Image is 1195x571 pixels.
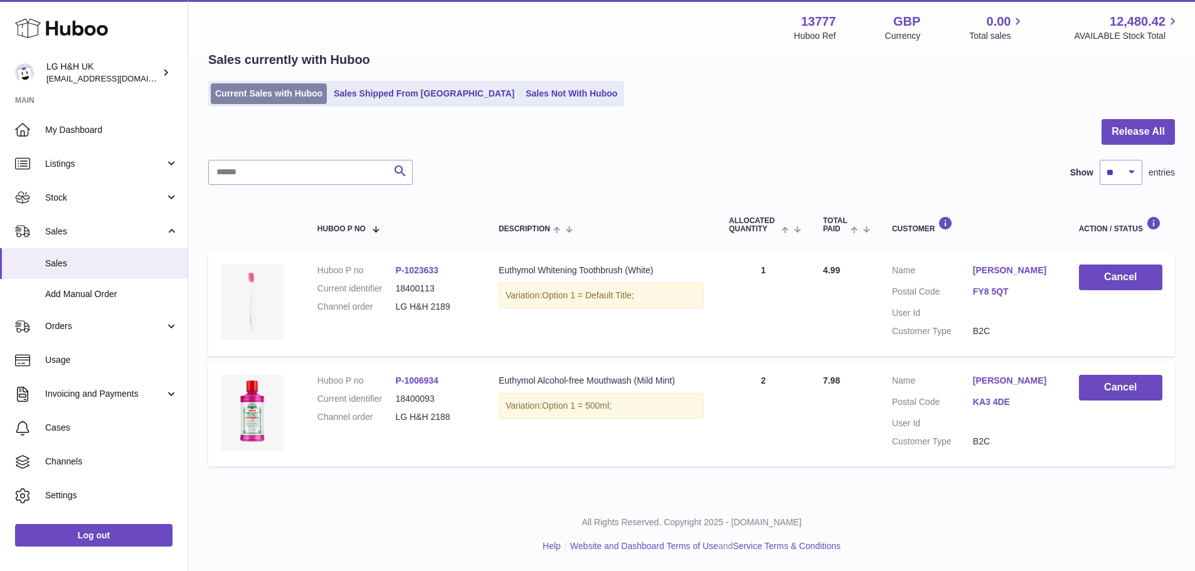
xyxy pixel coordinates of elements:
h2: Sales currently with Huboo [208,51,370,68]
div: LG H&H UK [46,61,159,85]
img: veechen@lghnh.co.uk [15,63,34,82]
div: Variation: [499,393,704,419]
span: Sales [45,258,178,270]
span: Orders [45,320,165,332]
div: Currency [885,30,921,42]
dt: Current identifier [317,393,396,405]
td: 2 [716,362,810,466]
span: 4.99 [823,265,840,275]
a: 12,480.42 AVAILABLE Stock Total [1074,13,1180,42]
span: 0.00 [987,13,1011,30]
button: Release All [1102,119,1175,145]
span: Option 1 = 500ml; [542,401,612,411]
span: Description [499,225,550,233]
a: Log out [15,524,173,547]
dt: Customer Type [892,436,973,448]
span: Channels [45,456,178,468]
a: FY8 5QT [973,286,1054,298]
a: [PERSON_NAME] [973,265,1054,276]
a: Website and Dashboard Terms of Use [570,541,718,551]
dt: Customer Type [892,325,973,337]
dt: Huboo P no [317,265,396,276]
div: Huboo Ref [794,30,836,42]
dd: LG H&H 2189 [395,301,474,313]
dd: B2C [973,325,1054,337]
dt: Channel order [317,411,396,423]
div: Action / Status [1079,216,1162,233]
a: Service Terms & Conditions [733,541,841,551]
a: P-1006934 [395,375,438,385]
dd: B2C [973,436,1054,448]
div: Variation: [499,283,704,308]
dd: 18400093 [395,393,474,405]
dt: Current identifier [317,283,396,295]
strong: 13777 [801,13,836,30]
span: 7.98 [823,375,840,385]
a: KA3 4DE [973,396,1054,408]
span: ALLOCATED Quantity [729,217,778,233]
span: [EMAIL_ADDRESS][DOMAIN_NAME] [46,73,184,83]
td: 1 [716,252,810,356]
span: Invoicing and Payments [45,388,165,400]
dt: Name [892,375,973,390]
div: Customer [892,216,1054,233]
dt: Channel order [317,301,396,313]
a: [PERSON_NAME] [973,375,1054,387]
span: Add Manual Order [45,288,178,300]
a: P-1023633 [395,265,438,275]
a: 0.00 Total sales [969,13,1025,42]
dd: LG H&H 2188 [395,411,474,423]
strong: GBP [893,13,920,30]
dt: Postal Code [892,396,973,411]
span: Stock [45,192,165,204]
label: Show [1070,167,1093,179]
span: 12,480.42 [1110,13,1166,30]
img: resize.webp [221,265,284,340]
span: Settings [45,490,178,501]
dd: 18400113 [395,283,474,295]
dt: Postal Code [892,286,973,301]
span: Option 1 = Default Title; [542,290,634,300]
a: Sales Shipped From [GEOGRAPHIC_DATA] [329,83,519,104]
span: Total paid [823,217,847,233]
div: Euthymol Alcohol-free Mouthwash (Mild Mint) [499,375,704,387]
button: Cancel [1079,375,1162,401]
span: entries [1149,167,1175,179]
p: All Rights Reserved. Copyright 2025 - [DOMAIN_NAME] [198,516,1185,528]
dt: User Id [892,417,973,429]
span: My Dashboard [45,124,178,136]
img: Euthymol_Alcohol_Free_Mild_Mint_Mouthwash_500ml.webp [221,375,284,450]
dt: User Id [892,307,973,319]
span: Sales [45,226,165,238]
a: Help [543,541,561,551]
a: Sales Not With Huboo [521,83,622,104]
span: Listings [45,158,165,170]
span: Cases [45,422,178,434]
span: AVAILABLE Stock Total [1074,30,1180,42]
dt: Huboo P no [317,375,396,387]
li: and [566,540,841,552]
span: Total sales [969,30,1025,42]
a: Current Sales with Huboo [211,83,327,104]
span: Huboo P no [317,225,366,233]
dt: Name [892,265,973,280]
div: Euthymol Whitening Toothbrush (White) [499,265,704,276]
span: Usage [45,354,178,366]
button: Cancel [1079,265,1162,290]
